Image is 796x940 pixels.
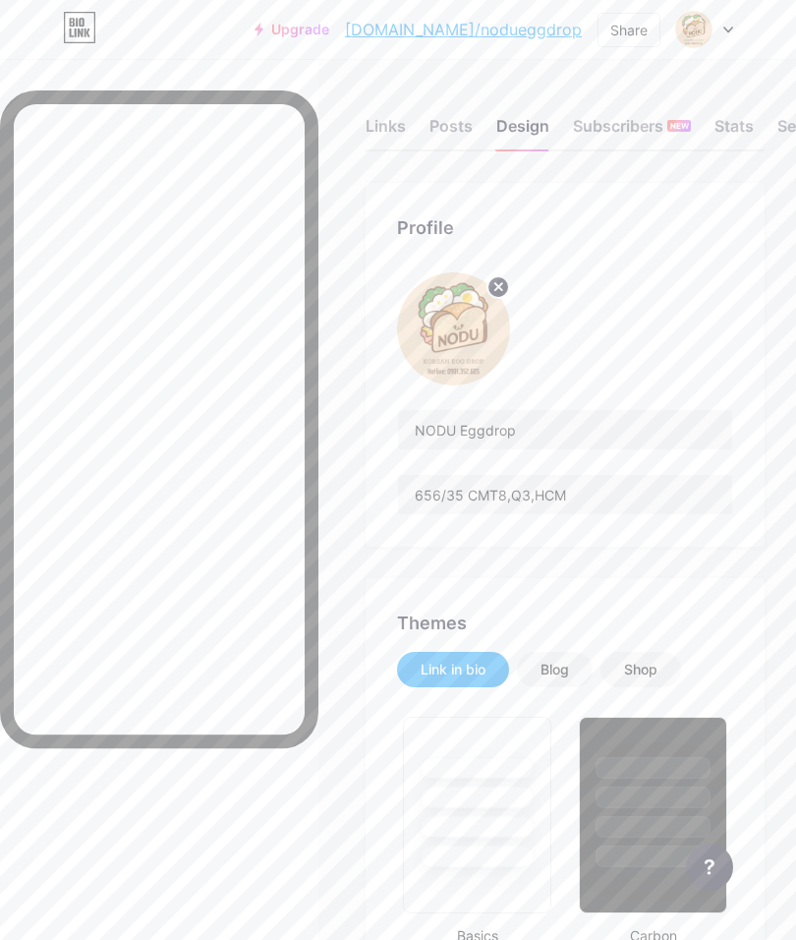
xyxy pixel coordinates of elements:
[670,120,689,132] span: NEW
[540,660,569,679] div: Blog
[714,114,754,149] div: Stats
[573,114,691,149] div: Subscribers
[496,114,549,149] div: Design
[366,114,406,149] div: Links
[429,114,473,149] div: Posts
[397,214,733,241] div: Profile
[624,660,657,679] div: Shop
[397,610,733,636] div: Themes
[675,11,712,48] img: nodueggdrop
[421,660,485,679] div: Link in bio
[345,18,582,41] a: [DOMAIN_NAME]/nodueggdrop
[397,272,510,385] img: nodueggdrop
[398,475,732,514] input: Bio
[610,20,648,40] div: Share
[398,410,732,449] input: Name
[255,22,329,37] a: Upgrade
